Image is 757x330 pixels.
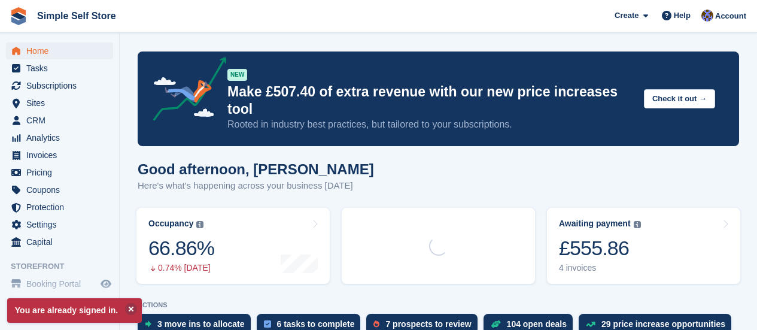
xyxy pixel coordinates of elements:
span: Protection [26,199,98,216]
a: menu [6,164,113,181]
span: Invoices [26,147,98,164]
a: Preview store [99,277,113,291]
a: menu [6,77,113,94]
img: stora-icon-8386f47178a22dfd0bd8f6a31ec36ba5ce8667c1dd55bd0f319d3a0aa187defe.svg [10,7,28,25]
div: 3 move ins to allocate [157,319,245,329]
div: 29 price increase opportunities [601,319,725,329]
a: menu [6,147,113,164]
p: Rooted in industry best practices, but tailored to your subscriptions. [227,118,634,131]
span: Pricing [26,164,98,181]
span: CRM [26,112,98,129]
span: Account [715,10,746,22]
div: 104 open deals [507,319,567,329]
span: Booking Portal [26,275,98,292]
a: menu [6,234,113,250]
div: Awaiting payment [559,219,631,229]
div: 4 invoices [559,263,641,273]
a: Awaiting payment £555.86 4 invoices [547,208,740,284]
div: £555.86 [559,236,641,261]
span: Subscriptions [26,77,98,94]
span: Analytics [26,129,98,146]
a: Occupancy 66.86% 0.74% [DATE] [136,208,330,284]
img: task-75834270c22a3079a89374b754ae025e5fb1db73e45f91037f5363f120a921f8.svg [264,320,271,328]
span: Settings [26,216,98,233]
img: icon-info-grey-7440780725fd019a000dd9b08b2336e03edf1995a4989e88bcd33f0948082b44.svg [634,221,641,228]
span: Help [674,10,691,22]
img: price-adjustments-announcement-icon-8257ccfd72463d97f412b2fc003d46551f7dbcb40ab6d574587a9cd5c0d94... [143,57,227,125]
span: Create [615,10,639,22]
span: Sites [26,95,98,111]
span: Storefront [11,261,119,273]
span: Tasks [26,60,98,77]
a: menu [6,43,113,59]
img: icon-info-grey-7440780725fd019a000dd9b08b2336e03edf1995a4989e88bcd33f0948082b44.svg [196,221,203,228]
a: Simple Self Store [32,6,121,26]
p: ACTIONS [138,301,739,309]
a: menu [6,275,113,292]
img: move_ins_to_allocate_icon-fdf77a2bb77ea45bf5b3d319d69a93e2d87916cf1d5bf7949dd705db3b84f3ca.svg [145,320,151,328]
div: NEW [227,69,247,81]
p: You are already signed in. [7,298,142,323]
img: prospect-51fa495bee0391a8d652442698ab0144808aea92771e9ea1ae160a38d050c398.svg [373,320,379,328]
img: price_increase_opportunities-93ffe204e8149a01c8c9dc8f82e8f89637d9d84a8eef4429ea346261dce0b2c0.svg [586,322,595,327]
a: menu [6,60,113,77]
h1: Good afternoon, [PERSON_NAME] [138,161,374,177]
button: Check it out → [644,89,715,109]
div: 7 prospects to review [385,319,471,329]
div: 6 tasks to complete [277,319,355,329]
div: 66.86% [148,236,214,261]
a: menu [6,181,113,198]
a: menu [6,112,113,129]
p: Here's what's happening across your business [DATE] [138,179,374,193]
a: menu [6,129,113,146]
span: Home [26,43,98,59]
a: menu [6,199,113,216]
img: Sharon Hughes [701,10,713,22]
span: Capital [26,234,98,250]
div: Occupancy [148,219,193,229]
a: menu [6,216,113,233]
div: 0.74% [DATE] [148,263,214,273]
span: Coupons [26,181,98,198]
p: Make £507.40 of extra revenue with our new price increases tool [227,83,634,118]
a: menu [6,95,113,111]
img: deal-1b604bf984904fb50ccaf53a9ad4b4a5d6e5aea283cecdc64d6e3604feb123c2.svg [491,320,501,328]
